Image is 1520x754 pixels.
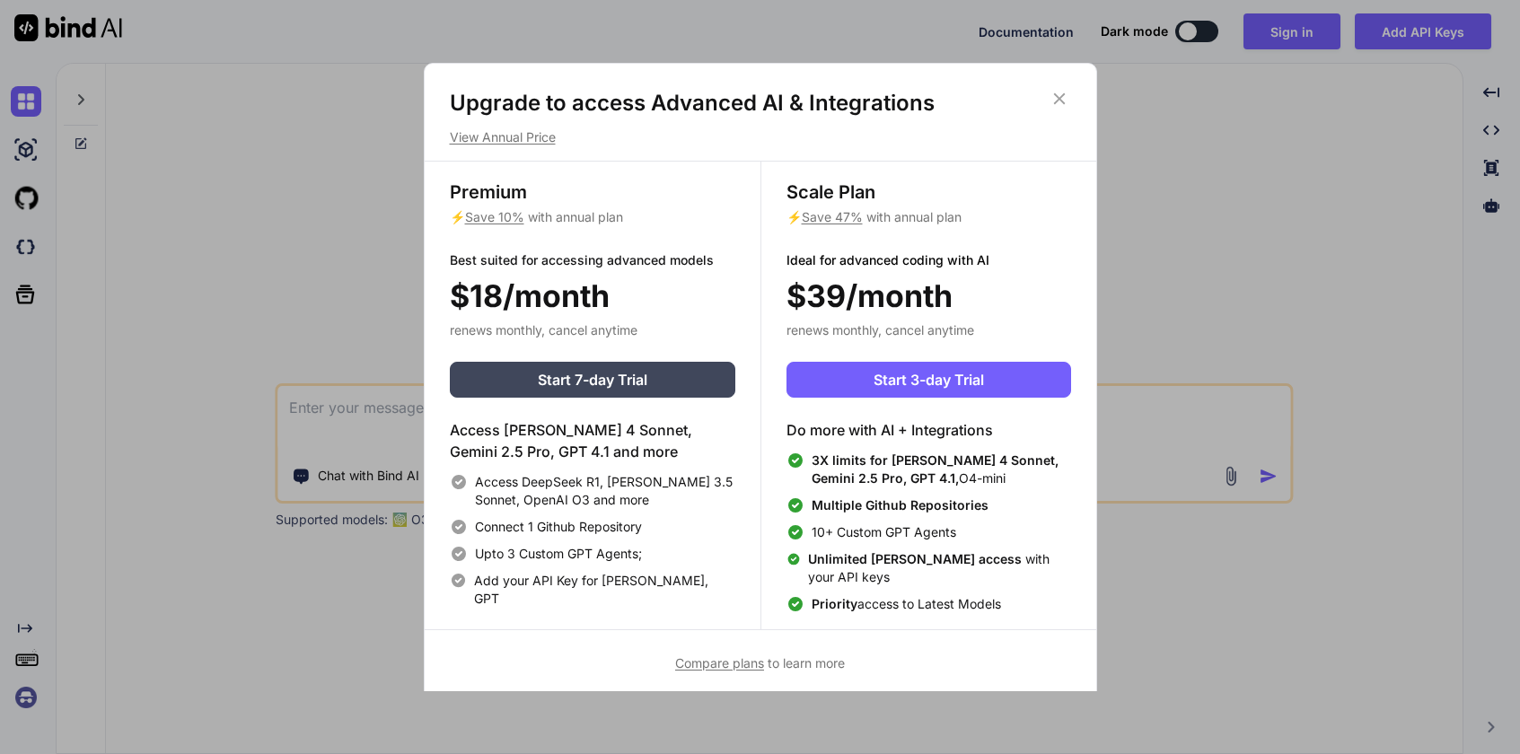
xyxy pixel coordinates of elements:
span: renews monthly, cancel anytime [450,322,637,338]
span: access to Latest Models [812,595,1001,613]
span: Unlimited [PERSON_NAME] access [808,551,1025,566]
span: to learn more [675,655,845,671]
h3: Premium [450,180,735,205]
h4: Do more with AI + Integrations [786,419,1071,441]
span: with your API keys [808,550,1071,586]
span: 10+ Custom GPT Agents [812,523,956,541]
p: View Annual Price [450,128,1071,146]
span: Save 10% [465,209,524,224]
span: renews monthly, cancel anytime [786,322,974,338]
span: Save 47% [802,209,863,224]
span: Start 7-day Trial [538,369,647,390]
span: Add your API Key for [PERSON_NAME], GPT [474,572,734,608]
span: Start 3-day Trial [874,369,984,390]
button: Start 3-day Trial [786,362,1071,398]
p: Best suited for accessing advanced models [450,251,735,269]
p: ⚡ with annual plan [450,208,735,226]
span: 3X limits for [PERSON_NAME] 4 Sonnet, Gemini 2.5 Pro, GPT 4.1, [812,452,1059,486]
h1: Upgrade to access Advanced AI & Integrations [450,89,1071,118]
span: Connect 1 Github Repository [475,518,642,536]
span: Multiple Github Repositories [812,497,988,513]
button: Start 7-day Trial [450,362,735,398]
p: Ideal for advanced coding with AI [786,251,1071,269]
span: Compare plans [675,655,764,671]
h4: Access [PERSON_NAME] 4 Sonnet, Gemini 2.5 Pro, GPT 4.1 and more [450,419,735,462]
span: $39/month [786,273,953,319]
span: O4-mini [812,452,1071,487]
span: Access DeepSeek R1, [PERSON_NAME] 3.5 Sonnet, OpenAI O3 and more [475,473,735,509]
span: Priority [812,596,857,611]
span: Upto 3 Custom GPT Agents; [475,545,642,563]
span: $18/month [450,273,610,319]
h3: Scale Plan [786,180,1071,205]
p: ⚡ with annual plan [786,208,1071,226]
